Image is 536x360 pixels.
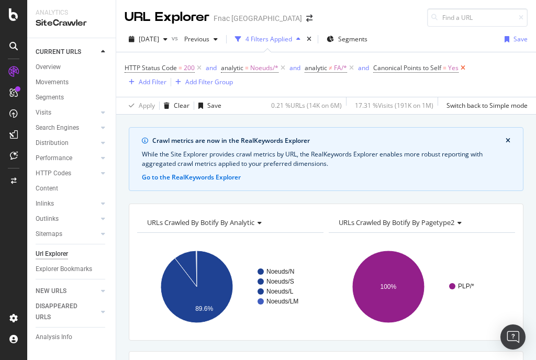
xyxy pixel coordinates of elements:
[172,33,180,42] span: vs
[36,138,98,149] a: Distribution
[448,61,459,75] span: Yes
[503,134,513,148] button: close banner
[147,218,254,227] span: URLs Crawled By Botify By analytic
[36,168,98,179] a: HTTP Codes
[36,249,68,260] div: Url Explorer
[36,8,107,17] div: Analytics
[125,63,177,72] span: HTTP Status Code
[139,101,155,110] div: Apply
[36,198,54,209] div: Inlinks
[36,107,51,118] div: Visits
[125,76,166,88] button: Add Filter
[180,31,222,48] button: Previous
[206,63,217,73] button: and
[36,122,98,133] a: Search Engines
[36,122,79,133] div: Search Engines
[36,107,98,118] a: Visits
[36,183,108,194] a: Content
[245,35,292,43] div: 4 Filters Applied
[125,97,155,114] button: Apply
[500,31,528,48] button: Save
[289,63,300,72] div: and
[36,62,108,73] a: Overview
[36,168,71,179] div: HTTP Codes
[329,241,511,332] svg: A chart.
[358,63,369,72] div: and
[322,31,372,48] button: Segments
[36,77,69,88] div: Movements
[250,61,278,75] span: Noeuds/*
[245,63,249,72] span: =
[185,77,233,86] div: Add Filter Group
[36,92,64,103] div: Segments
[36,332,108,343] a: Analysis Info
[36,332,72,343] div: Analysis Info
[214,13,302,24] div: Fnac [GEOGRAPHIC_DATA]
[446,101,528,110] div: Switch back to Simple mode
[355,101,433,110] div: 17.31 % Visits ( 191K on 1M )
[174,101,189,110] div: Clear
[36,198,98,209] a: Inlinks
[180,35,209,43] span: Previous
[36,92,108,103] a: Segments
[160,97,189,114] button: Clear
[36,286,98,297] a: NEW URLS
[36,249,108,260] a: Url Explorer
[178,63,182,72] span: =
[305,63,327,72] span: analytic
[139,77,166,86] div: Add Filter
[373,63,441,72] span: Canonical Points to Self
[206,63,217,72] div: and
[207,101,221,110] div: Save
[36,77,108,88] a: Movements
[458,283,474,290] text: PLP/*
[36,229,98,240] a: Sitemaps
[266,298,298,305] text: Noeuds/LM
[231,31,305,48] button: 4 Filters Applied
[152,136,506,145] div: Crawl metrics are now in the RealKeywords Explorer
[36,286,66,297] div: NEW URLS
[329,63,332,72] span: ≠
[289,63,300,73] button: and
[36,153,98,164] a: Performance
[36,153,72,164] div: Performance
[36,264,92,275] div: Explorer Bookmarks
[381,283,397,290] text: 100%
[338,35,367,43] span: Segments
[129,127,523,191] div: info banner
[271,101,342,110] div: 0.21 % URLs ( 14K on 6M )
[36,17,107,29] div: SiteCrawler
[266,268,294,275] text: Noeuds/N
[194,97,221,114] button: Save
[195,305,213,312] text: 89.6%
[306,15,312,22] div: arrow-right-arrow-left
[145,214,314,231] h4: URLs Crawled By Botify By analytic
[266,288,294,295] text: Noeuds/L
[36,213,59,224] div: Outlinks
[142,173,241,182] button: Go to the RealKeywords Explorer
[513,35,528,43] div: Save
[36,213,98,224] a: Outlinks
[36,229,62,240] div: Sitemaps
[36,47,81,58] div: CURRENT URLS
[137,241,320,332] svg: A chart.
[221,63,243,72] span: analytic
[358,63,369,73] button: and
[305,34,314,44] div: times
[443,63,446,72] span: =
[266,278,294,285] text: Noeuds/S
[36,183,58,194] div: Content
[184,61,195,75] span: 200
[36,138,69,149] div: Distribution
[36,47,98,58] a: CURRENT URLS
[442,97,528,114] button: Switch back to Simple mode
[142,150,510,168] div: While the Site Explorer provides crawl metrics by URL, the RealKeywords Explorer enables more rob...
[36,301,88,323] div: DISAPPEARED URLS
[337,214,506,231] h4: URLs Crawled By Botify By pagetype2
[125,31,172,48] button: [DATE]
[427,8,528,27] input: Find a URL
[171,76,233,88] button: Add Filter Group
[36,62,61,73] div: Overview
[339,218,454,227] span: URLs Crawled By Botify By pagetype2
